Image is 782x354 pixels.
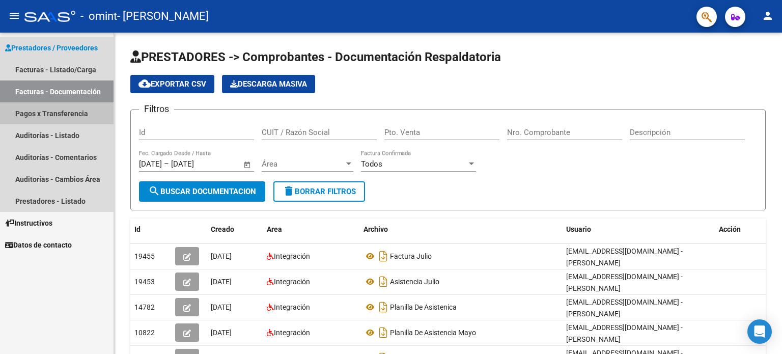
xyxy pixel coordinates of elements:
span: Instructivos [5,217,52,229]
input: Start date [139,159,162,169]
mat-icon: cloud_download [138,77,151,90]
span: Usuario [566,225,591,233]
span: [DATE] [211,252,232,260]
span: Integración [274,278,310,286]
span: – [164,159,169,169]
span: Id [134,225,141,233]
app-download-masive: Descarga masiva de comprobantes (adjuntos) [222,75,315,93]
span: Prestadores / Proveedores [5,42,98,53]
datatable-header-cell: Archivo [359,219,562,240]
i: Descargar documento [377,324,390,341]
span: [DATE] [211,303,232,311]
button: Borrar Filtros [273,181,365,202]
mat-icon: person [762,10,774,22]
i: Descargar documento [377,299,390,315]
span: Area [267,225,282,233]
span: - [PERSON_NAME] [117,5,209,28]
span: Integración [274,329,310,337]
datatable-header-cell: Id [130,219,171,240]
span: Factura Julio [390,252,432,260]
datatable-header-cell: Usuario [562,219,715,240]
span: Buscar Documentacion [148,187,256,196]
span: Integración [274,303,310,311]
span: Borrar Filtros [283,187,356,196]
span: Asistencia Julio [390,278,439,286]
span: 19453 [134,278,155,286]
span: Descarga Masiva [230,79,307,89]
span: [DATE] [211,278,232,286]
h3: Filtros [139,102,174,116]
span: Archivo [364,225,388,233]
input: End date [171,159,220,169]
datatable-header-cell: Acción [715,219,766,240]
span: Área [262,159,344,169]
span: Acción [719,225,741,233]
span: Planilla De Asistencia Mayo [390,329,476,337]
datatable-header-cell: Creado [207,219,263,240]
button: Descarga Masiva [222,75,315,93]
button: Exportar CSV [130,75,214,93]
mat-icon: search [148,185,160,197]
span: [EMAIL_ADDRESS][DOMAIN_NAME] - [PERSON_NAME] [566,298,683,318]
span: Datos de contacto [5,239,72,251]
span: PRESTADORES -> Comprobantes - Documentación Respaldatoria [130,50,501,64]
button: Open calendar [242,159,254,171]
span: [EMAIL_ADDRESS][DOMAIN_NAME] - [PERSON_NAME] [566,247,683,267]
span: 10822 [134,329,155,337]
span: Todos [361,159,382,169]
mat-icon: delete [283,185,295,197]
mat-icon: menu [8,10,20,22]
div: Open Intercom Messenger [747,319,772,344]
i: Descargar documento [377,248,390,264]
span: 14782 [134,303,155,311]
span: Creado [211,225,234,233]
button: Buscar Documentacion [139,181,265,202]
i: Descargar documento [377,274,390,290]
span: Planilla De Asistenica [390,303,457,311]
span: 19455 [134,252,155,260]
span: Exportar CSV [138,79,206,89]
datatable-header-cell: Area [263,219,359,240]
span: [DATE] [211,329,232,337]
span: [EMAIL_ADDRESS][DOMAIN_NAME] - [PERSON_NAME] [566,323,683,343]
span: - omint [80,5,117,28]
span: [EMAIL_ADDRESS][DOMAIN_NAME] - [PERSON_NAME] [566,273,683,292]
span: Integración [274,252,310,260]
